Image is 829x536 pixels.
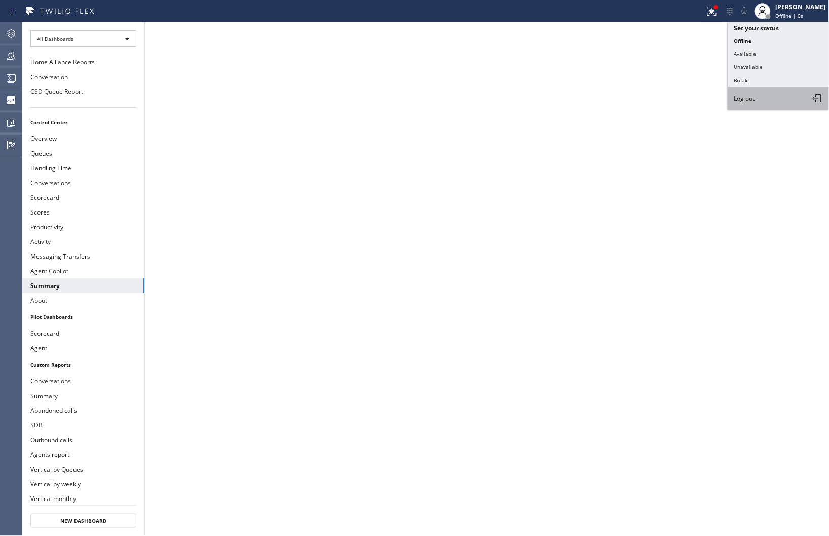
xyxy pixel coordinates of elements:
[22,161,144,175] button: Handling Time
[22,69,144,84] button: Conversation
[22,205,144,220] button: Scores
[22,447,144,462] button: Agents report
[22,388,144,403] button: Summary
[22,477,144,491] button: Vertical by weekly
[22,190,144,205] button: Scorecard
[22,341,144,355] button: Agent
[22,55,144,69] button: Home Alliance Reports
[22,175,144,190] button: Conversations
[22,220,144,234] button: Productivity
[22,131,144,146] button: Overview
[22,418,144,433] button: SDB
[22,278,144,293] button: Summary
[22,146,144,161] button: Queues
[22,293,144,308] button: About
[22,264,144,278] button: Agent Copilot
[22,491,144,506] button: Vertical monthly
[22,374,144,388] button: Conversations
[737,4,751,18] button: Mute
[22,358,144,371] li: Custom Reports
[22,116,144,129] li: Control Center
[776,12,804,19] span: Offline | 0s
[145,22,829,536] iframe: dashboard_9f6bb337dffe
[30,514,136,528] button: New Dashboard
[22,234,144,249] button: Activity
[22,433,144,447] button: Outbound calls
[22,462,144,477] button: Vertical by Queues
[22,326,144,341] button: Scorecard
[22,403,144,418] button: Abandoned calls
[22,310,144,324] li: Pilot Dashboards
[30,30,136,47] div: All Dashboards
[22,249,144,264] button: Messaging Transfers
[22,84,144,99] button: CSD Queue Report
[776,3,826,11] div: [PERSON_NAME]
